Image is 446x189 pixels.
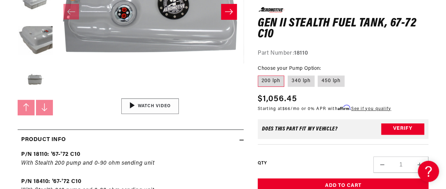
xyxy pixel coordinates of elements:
[258,18,428,40] h1: Gen II Stealth Fuel Tank, 67-72 C10
[258,105,391,112] p: Starting at /mo or 0% APR with .
[36,100,53,115] button: Slide right
[294,50,308,56] strong: 18110
[221,4,237,19] button: Slide right
[63,4,79,19] button: Slide left
[258,160,267,166] label: QTY
[258,65,322,72] legend: Choose your Pump Option:
[18,100,35,115] button: Slide left
[258,49,428,58] div: Part Number:
[21,152,80,157] strong: P/N 18110: '67-'72 C10
[18,130,244,150] summary: Product Info
[262,126,338,132] div: Does This part fit My vehicle?
[18,24,53,59] button: Load image 4 in gallery view
[351,106,391,111] a: See if you qualify - Learn more about Affirm Financing (opens in modal)
[21,135,66,145] h2: Product Info
[258,92,297,105] span: $1,056.45
[282,106,291,111] span: $66
[258,75,284,87] label: 200 lph
[318,75,344,87] label: 450 lph
[381,123,424,134] button: Verify
[337,105,350,110] span: Affirm
[21,160,154,166] em: With Stealth 200 pump and 0-90 ohm sending unit
[21,179,81,184] strong: P/N 18410: '67-'72 C10
[287,75,314,87] label: 340 lph
[18,63,53,98] button: Load image 5 in gallery view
